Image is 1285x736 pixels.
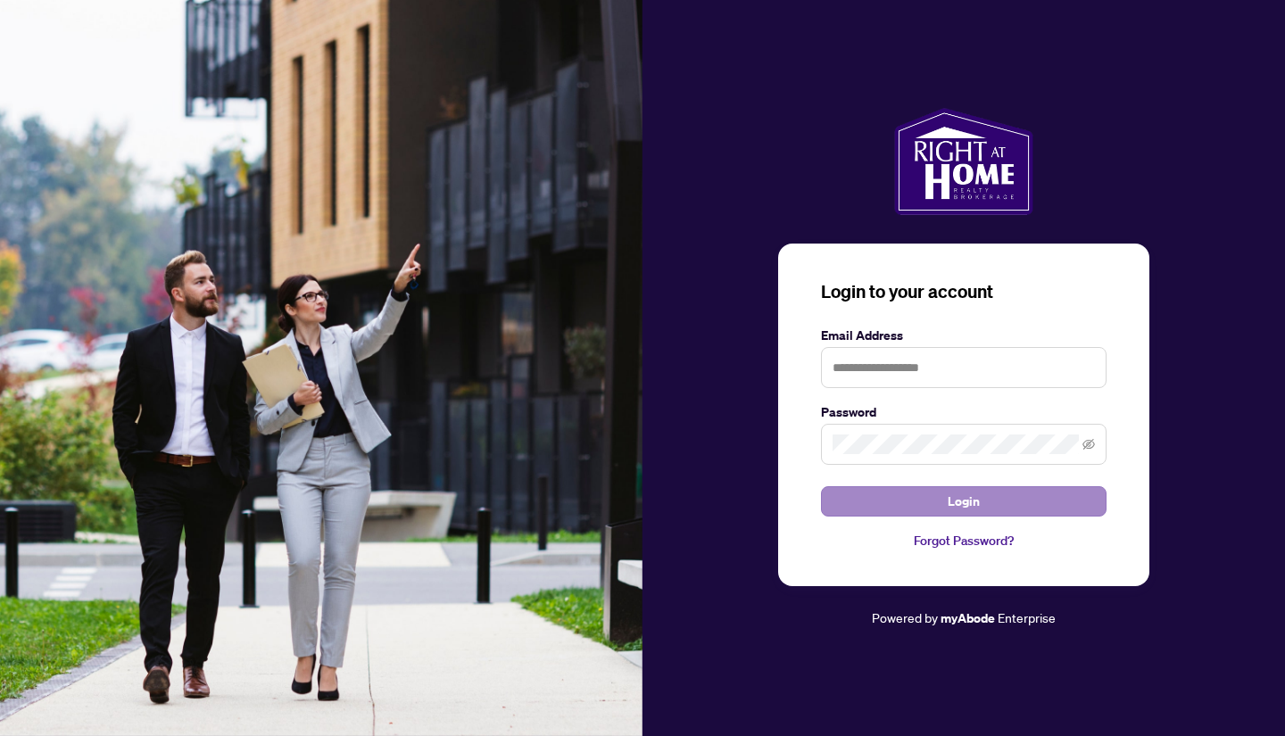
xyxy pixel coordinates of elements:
span: Enterprise [998,609,1056,625]
span: eye-invisible [1082,438,1095,451]
a: myAbode [941,608,995,628]
a: Forgot Password? [821,531,1107,550]
button: Login [821,486,1107,517]
h3: Login to your account [821,279,1107,304]
label: Email Address [821,326,1107,345]
span: Login [948,487,980,516]
img: ma-logo [894,108,1032,215]
label: Password [821,402,1107,422]
span: Powered by [872,609,938,625]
